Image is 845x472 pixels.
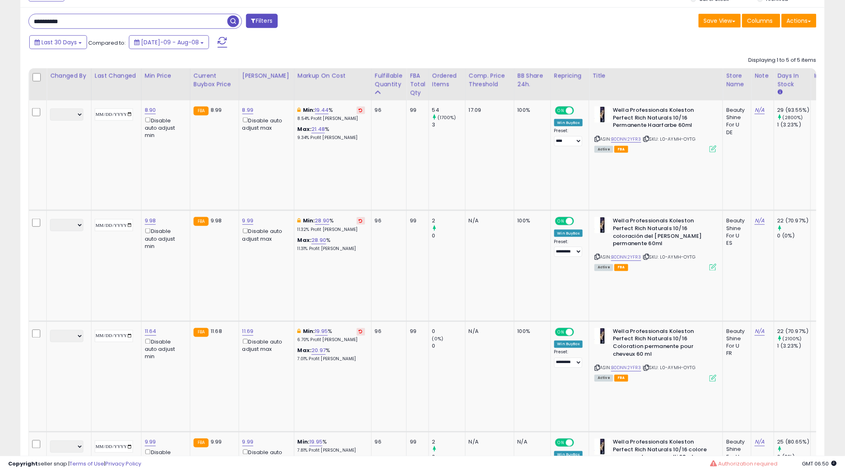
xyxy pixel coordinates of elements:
span: OFF [573,439,586,446]
a: 20.97 [311,347,326,355]
strong: Copyright [8,460,38,468]
a: 8.90 [145,106,156,114]
span: | SKU: L0-AYMH-OYTG [642,365,695,371]
span: OFF [573,218,586,225]
p: 9.34% Profit [PERSON_NAME] [298,135,365,141]
small: (2100%) [783,336,802,342]
div: BB Share 24h. [518,72,547,89]
div: N/A [518,439,544,446]
span: 11.68 [211,328,222,335]
div: 22 (70.97%) [777,328,810,335]
p: 8.54% Profit [PERSON_NAME] [298,116,365,122]
a: N/A [755,106,764,114]
div: 0 [432,343,465,350]
div: % [298,126,365,141]
a: 19.95 [315,328,328,336]
button: Last 30 Days [29,35,87,49]
span: 9.99 [211,438,222,446]
a: N/A [755,328,764,336]
button: Actions [782,14,817,28]
div: Repricing [554,72,586,80]
span: All listings currently available for purchase on Amazon [595,264,613,271]
span: Last 30 Days [41,38,77,46]
div: Preset: [554,239,583,257]
div: 17.09 [469,107,508,114]
div: 0 (0%) [777,454,810,461]
a: 9.99 [145,438,156,446]
button: [DATE]-09 - Aug-08 [129,35,209,49]
div: % [298,237,365,252]
a: 28.90 [311,236,326,244]
img: 41A+Lbv8lTL._SL40_.jpg [595,217,611,233]
div: 0 [432,328,465,335]
div: Win BuyBox [554,119,583,126]
div: Title [592,72,719,80]
span: | SKU: L0-AYMH-OYTG [642,136,695,142]
div: % [298,439,365,454]
div: Preset: [554,128,583,146]
div: Fulfillable Quantity [375,72,403,89]
div: 1 (3.23%) [777,121,810,128]
div: 29 (93.55%) [777,107,810,114]
span: 9.98 [211,217,222,224]
a: 9.99 [242,217,254,225]
a: 11.64 [145,328,157,336]
div: 3 [432,121,465,128]
img: 41A+Lbv8lTL._SL40_.jpg [595,439,611,455]
img: 41A+Lbv8lTL._SL40_.jpg [595,328,611,344]
div: Min Price [145,72,187,80]
span: All listings currently available for purchase on Amazon [595,375,613,382]
a: 28.90 [315,217,330,225]
div: 99 [410,217,422,224]
div: % [298,217,365,232]
div: Markup on Cost [298,72,368,80]
div: Beauty Shine For U ES [726,217,745,247]
small: Days In Stock. [777,89,782,96]
div: % [298,107,365,122]
div: Beauty Shine For U FR [726,328,745,358]
div: Preset: [554,350,583,368]
div: 25 (80.65%) [777,439,810,446]
th: CSV column name: cust_attr_1_Last Changed [91,68,141,100]
b: Max: [298,125,312,133]
div: ASIN: [595,107,717,152]
small: (0%) [432,336,444,342]
button: Filters [246,14,278,28]
div: Current Buybox Price [194,72,235,89]
div: 1 (3.23%) [777,343,810,350]
div: 22 (70.97%) [777,217,810,224]
div: % [298,328,365,343]
div: Days In Stock [777,72,807,89]
b: Wella Professionals Koleston Perfect Rich Naturals 10/16 colore permanente per capelli 60ml [613,439,712,463]
button: Columns [742,14,780,28]
div: 99 [410,328,422,335]
div: Disable auto adjust min [145,227,184,250]
div: Comp. Price Threshold [469,72,511,89]
small: FBA [194,328,209,337]
div: Beauty Shine For U IT [726,439,745,468]
div: 96 [375,107,400,114]
span: FBA [614,264,628,271]
a: 21.48 [311,125,325,133]
span: All listings currently available for purchase on Amazon [595,146,613,153]
div: Disable auto adjust min [145,116,184,139]
small: (1700%) [438,114,456,121]
div: Disable auto adjust max [242,337,288,353]
a: B0DNN2YFR3 [611,136,641,143]
div: Beauty Shine For U DE [726,107,745,136]
p: 7.81% Profit [PERSON_NAME] [298,448,365,454]
span: 2025-09-8 06:50 GMT [802,460,837,468]
span: ON [556,328,566,335]
div: Ordered Items [432,72,462,89]
a: 19.44 [315,106,329,114]
div: Disable auto adjust max [242,448,288,464]
div: ASIN: [595,328,717,381]
div: 96 [375,328,400,335]
div: Note [755,72,771,80]
b: Min: [303,217,315,224]
a: 19.95 [309,438,322,446]
div: seller snap | | [8,460,141,468]
div: Win BuyBox [554,341,583,348]
div: 0 [432,232,465,239]
th: CSV column name: cust_attr_2_Changed by [47,68,91,100]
